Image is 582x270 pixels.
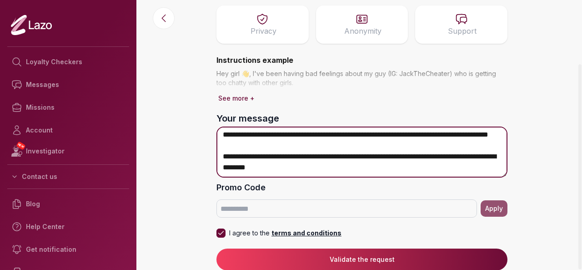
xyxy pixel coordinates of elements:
[7,96,129,119] a: Missions
[7,193,129,215] a: Blog
[270,229,341,238] p: terms and conditions
[216,181,507,194] label: Promo Code
[448,25,477,36] p: Support
[7,142,129,161] a: NEWInvestigator
[216,92,256,105] button: See more +
[216,112,507,125] label: Your message
[7,119,129,142] a: Account
[229,229,341,238] p: I agree to the
[16,141,26,150] span: NEW
[7,238,129,261] a: Get notification
[7,168,129,185] button: Contact us
[7,51,129,73] a: Loyalty Checkers
[7,215,129,238] a: Help Center
[216,55,507,66] h4: Instructions example
[251,25,276,36] p: Privacy
[7,73,129,96] a: Messages
[344,25,381,36] p: Anonymity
